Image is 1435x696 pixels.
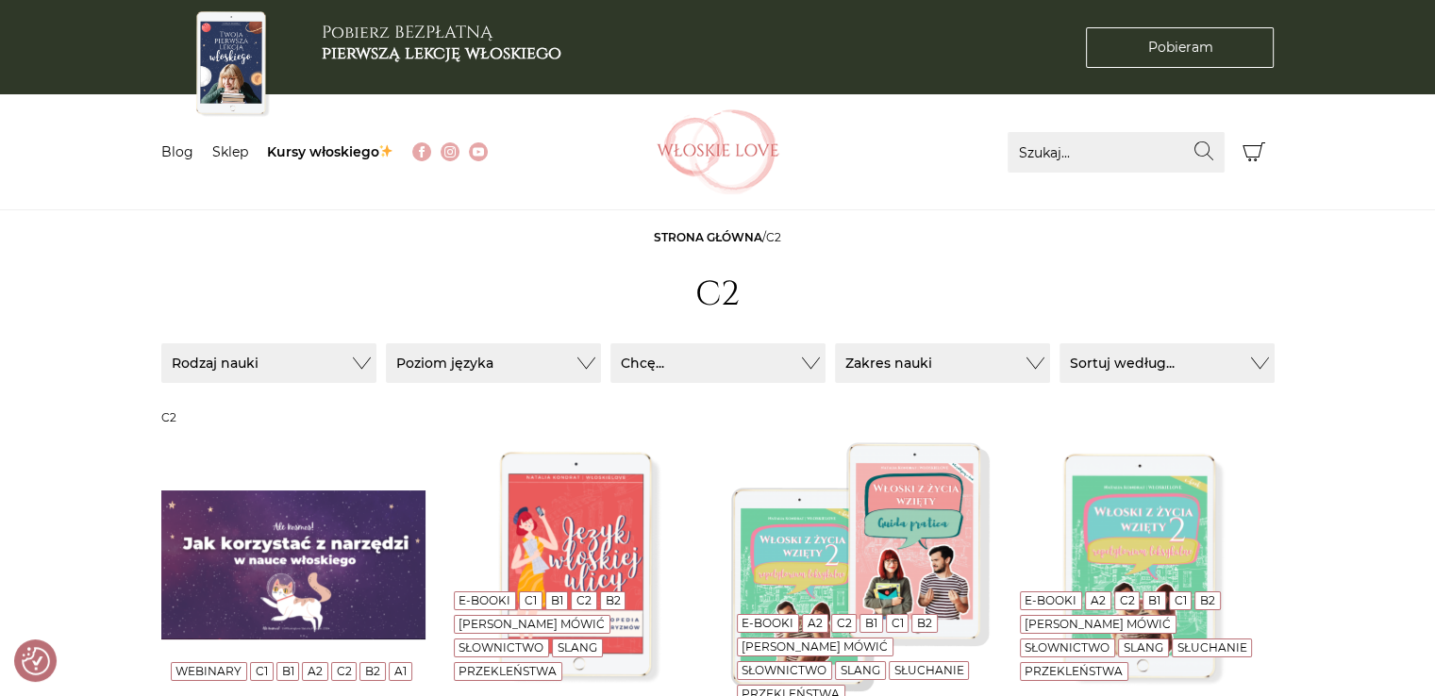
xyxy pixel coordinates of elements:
input: Szukaj... [1008,132,1225,173]
a: C1 [1175,593,1187,607]
a: Pobieram [1086,27,1274,68]
a: [PERSON_NAME] mówić [1025,617,1171,631]
a: Slang [1124,640,1163,655]
a: [PERSON_NAME] mówić [742,639,888,654]
a: A2 [308,664,323,678]
a: C1 [256,664,268,678]
a: B2 [1200,593,1215,607]
a: Strona główna [654,230,762,244]
a: B1 [1148,593,1160,607]
a: Słuchanie [1176,640,1246,655]
a: B1 [281,664,293,678]
a: Webinary [175,664,242,678]
a: Słuchanie [893,663,963,677]
a: Slang [558,640,597,655]
a: A2 [808,616,823,630]
a: E-booki [742,616,793,630]
span: Pobieram [1147,38,1212,58]
img: Włoskielove [657,109,779,194]
button: Koszyk [1234,132,1275,173]
img: ✨ [379,144,392,157]
h1: C2 [695,274,740,315]
button: Chcę... [610,343,826,383]
a: [PERSON_NAME] mówić [459,617,605,631]
h3: C2 [161,411,1275,424]
a: Blog [161,143,193,160]
button: Preferencje co do zgód [22,647,50,675]
a: C2 [1119,593,1134,607]
a: B2 [365,664,380,678]
a: C1 [892,616,904,630]
a: A2 [1091,593,1106,607]
a: Slang [841,663,880,677]
button: Poziom języka [386,343,601,383]
a: Przekleństwa [1025,664,1123,678]
h3: Pobierz BEZPŁATNĄ [322,23,561,63]
a: B2 [917,616,932,630]
a: Kursy włoskiego [267,143,394,160]
a: C2 [836,616,851,630]
span: C2 [766,230,781,244]
button: Zakres nauki [835,343,1050,383]
button: Sortuj według... [1060,343,1275,383]
a: Słownictwo [1025,640,1110,655]
a: B1 [865,616,877,630]
a: C1 [525,593,537,607]
span: / [654,230,781,244]
a: Sklep [212,143,248,160]
a: Przekleństwa [459,664,557,678]
a: E-booki [1025,593,1076,607]
b: pierwszą lekcję włoskiego [322,41,561,65]
a: Słownictwo [742,663,826,677]
a: C2 [576,593,592,607]
a: B1 [550,593,562,607]
a: C2 [337,664,352,678]
a: Słownictwo [459,640,543,655]
a: B2 [606,593,621,607]
a: E-booki [459,593,510,607]
a: A1 [394,664,407,678]
button: Rodzaj nauki [161,343,376,383]
img: Revisit consent button [22,647,50,675]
